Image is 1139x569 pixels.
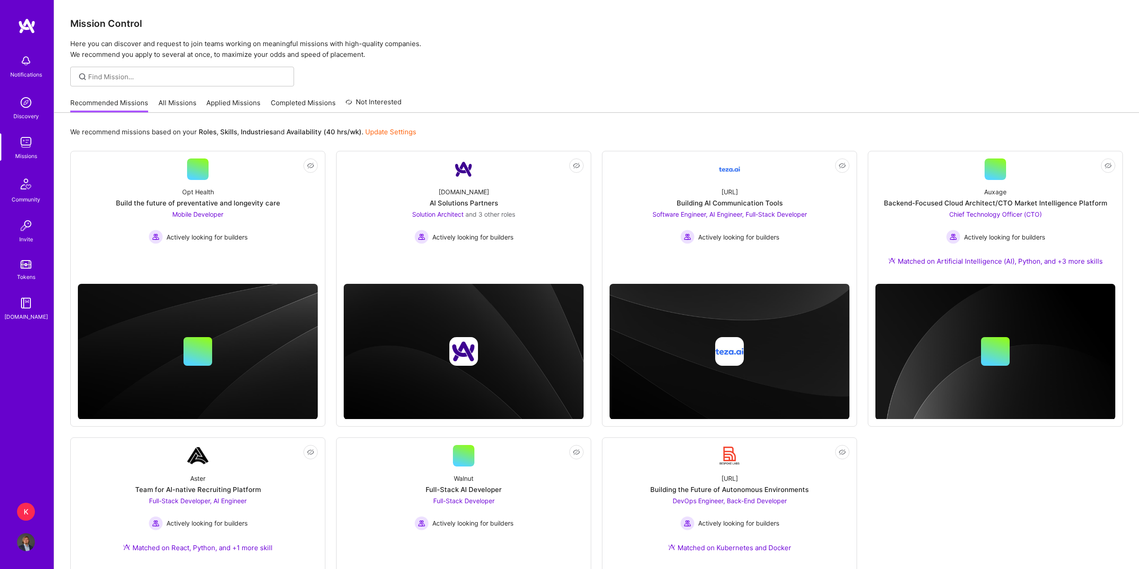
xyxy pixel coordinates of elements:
[10,70,42,79] div: Notifications
[271,98,336,113] a: Completed Missions
[439,187,489,197] div: [DOMAIN_NAME]
[123,543,273,552] div: Matched on React, Python, and +1 more skill
[149,497,247,505] span: Full-Stack Developer, AI Engineer
[17,94,35,111] img: discovery
[15,173,37,195] img: Community
[365,128,416,136] a: Update Settings
[680,230,695,244] img: Actively looking for builders
[430,198,498,208] div: AI Solutions Partners
[432,518,513,528] span: Actively looking for builders
[17,272,35,282] div: Tokens
[414,230,429,244] img: Actively looking for builders
[286,128,362,136] b: Availability (40 hrs/wk)
[4,312,48,321] div: [DOMAIN_NAME]
[888,257,896,264] img: Ateam Purple Icon
[610,158,849,277] a: Company Logo[URL]Building AI Communication ToolsSoftware Engineer, AI Engineer, Full-Stack Develo...
[77,72,88,82] i: icon SearchGrey
[149,516,163,530] img: Actively looking for builders
[18,18,36,34] img: logo
[888,257,1103,266] div: Matched on Artificial Intelligence (AI), Python, and +3 more skills
[680,516,695,530] img: Actively looking for builders
[21,260,31,269] img: tokens
[116,198,280,208] div: Build the future of preventative and longevity care
[449,337,478,366] img: Company logo
[344,158,584,277] a: Company Logo[DOMAIN_NAME]AI Solutions PartnersSolution Architect and 3 other rolesActively lookin...
[721,474,738,483] div: [URL]
[839,449,846,456] i: icon EyeClosed
[149,230,163,244] img: Actively looking for builders
[70,127,416,137] p: We recommend missions based on your , , and .
[1105,162,1112,169] i: icon EyeClosed
[158,98,196,113] a: All Missions
[949,210,1042,218] span: Chief Technology Officer (CTO)
[719,445,740,466] img: Company Logo
[653,210,807,218] span: Software Engineer, AI Engineer, Full-Stack Developer
[70,18,1123,29] h3: Mission Control
[719,158,740,180] img: Company Logo
[573,162,580,169] i: icon EyeClosed
[412,210,464,218] span: Solution Architect
[573,449,580,456] i: icon EyeClosed
[17,503,35,521] div: K
[182,187,214,197] div: Opt Health
[13,111,39,121] div: Discovery
[15,503,37,521] a: K
[344,284,584,419] img: cover
[70,98,148,113] a: Recommended Missions
[668,543,791,552] div: Matched on Kubernetes and Docker
[17,217,35,235] img: Invite
[610,284,849,419] img: cover
[715,337,744,366] img: Company logo
[17,133,35,151] img: teamwork
[673,497,787,505] span: DevOps Engineer, Back-End Developer
[70,39,1123,60] p: Here you can discover and request to join teams working on meaningful missions with high-quality ...
[884,198,1107,208] div: Backend-Focused Cloud Architect/CTO Market Intelligence Platform
[19,235,33,244] div: Invite
[414,516,429,530] img: Actively looking for builders
[964,232,1045,242] span: Actively looking for builders
[698,518,779,528] span: Actively looking for builders
[432,232,513,242] span: Actively looking for builders
[984,187,1007,197] div: Auxage
[123,543,130,551] img: Ateam Purple Icon
[875,284,1115,420] img: cover
[668,543,675,551] img: Ateam Purple Icon
[220,128,237,136] b: Skills
[17,294,35,312] img: guide book
[187,445,209,466] img: Company Logo
[206,98,260,113] a: Applied Missions
[454,474,474,483] div: Walnut
[875,158,1115,277] a: AuxageBackend-Focused Cloud Architect/CTO Market Intelligence PlatformChief Technology Officer (C...
[78,445,318,563] a: Company LogoAsterTeam for AI-native Recruiting PlatformFull-Stack Developer, AI Engineer Actively...
[433,497,495,505] span: Full-Stack Developer
[12,195,40,204] div: Community
[78,284,318,419] img: cover
[307,162,314,169] i: icon EyeClosed
[677,198,783,208] div: Building AI Communication Tools
[307,449,314,456] i: icon EyeClosed
[78,158,318,277] a: Opt HealthBuild the future of preventative and longevity careMobile Developer Actively looking fo...
[17,533,35,551] img: User Avatar
[166,518,247,528] span: Actively looking for builders
[88,72,287,81] input: Find Mission...
[17,52,35,70] img: bell
[199,128,217,136] b: Roles
[839,162,846,169] i: icon EyeClosed
[721,187,738,197] div: [URL]
[172,210,223,218] span: Mobile Developer
[166,232,247,242] span: Actively looking for builders
[346,97,401,113] a: Not Interested
[465,210,515,218] span: and 3 other roles
[426,485,502,494] div: Full-Stack AI Developer
[610,445,849,563] a: Company Logo[URL]Building the Future of Autonomous EnvironmentsDevOps Engineer, Back-End Develope...
[453,158,474,180] img: Company Logo
[15,151,37,161] div: Missions
[344,445,584,563] a: WalnutFull-Stack AI DeveloperFull-Stack Developer Actively looking for buildersActively looking f...
[946,230,960,244] img: Actively looking for builders
[135,485,261,494] div: Team for AI-native Recruiting Platform
[698,232,779,242] span: Actively looking for builders
[650,485,809,494] div: Building the Future of Autonomous Environments
[241,128,273,136] b: Industries
[15,533,37,551] a: User Avatar
[190,474,205,483] div: Aster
